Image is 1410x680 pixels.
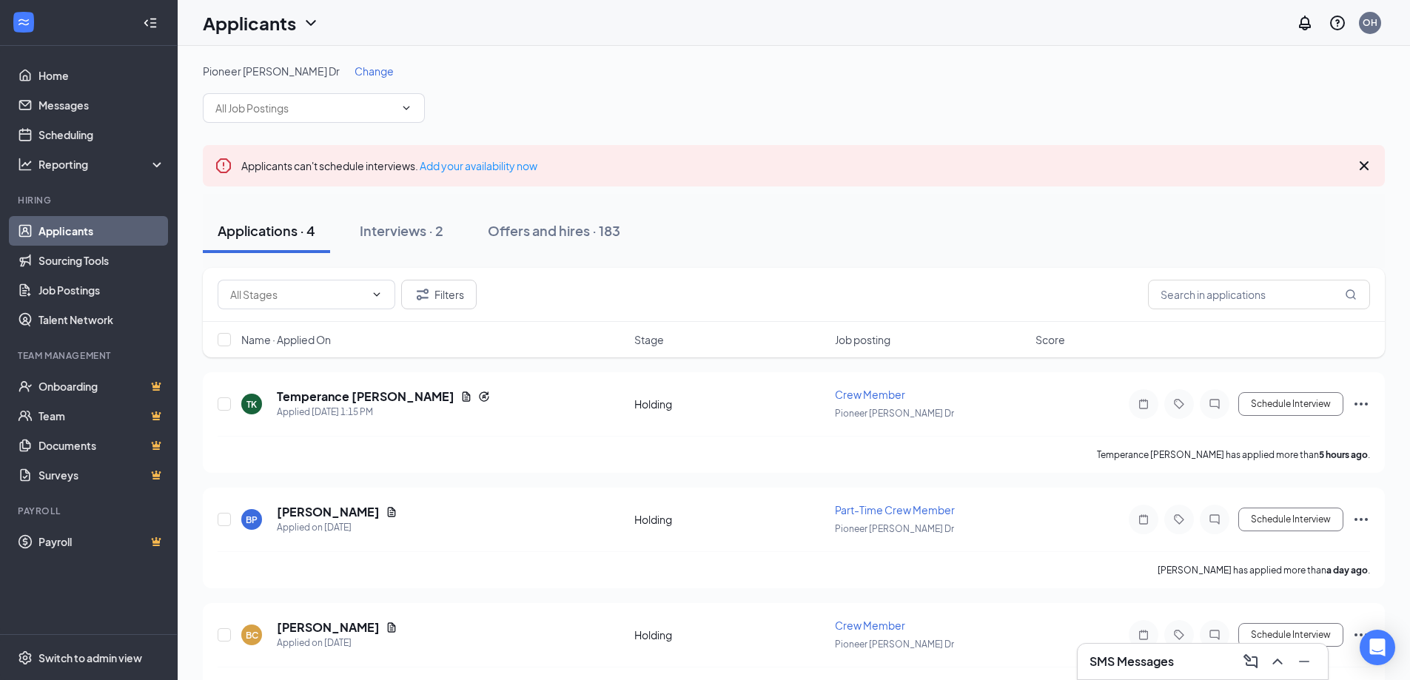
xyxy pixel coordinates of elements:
[38,305,165,334] a: Talent Network
[1135,398,1152,410] svg: Note
[1206,514,1223,525] svg: ChatInactive
[835,503,955,516] span: Part-Time Crew Member
[38,216,165,246] a: Applicants
[1170,514,1188,525] svg: Tag
[1295,653,1313,670] svg: Minimize
[215,100,395,116] input: All Job Postings
[143,16,158,30] svg: Collapse
[1363,16,1377,29] div: OH
[634,397,826,411] div: Holding
[355,64,394,78] span: Change
[1345,289,1357,300] svg: MagnifyingGlass
[18,650,33,665] svg: Settings
[1170,629,1188,641] svg: Tag
[1135,514,1152,525] svg: Note
[634,332,664,347] span: Stage
[38,157,166,172] div: Reporting
[1326,565,1368,576] b: a day ago
[215,157,232,175] svg: Error
[371,289,383,300] svg: ChevronDown
[1266,650,1289,673] button: ChevronUp
[277,619,380,636] h5: [PERSON_NAME]
[38,275,165,305] a: Job Postings
[1206,629,1223,641] svg: ChatInactive
[18,157,33,172] svg: Analysis
[1206,398,1223,410] svg: ChatInactive
[241,332,331,347] span: Name · Applied On
[1329,14,1346,32] svg: QuestionInfo
[1035,332,1065,347] span: Score
[835,523,954,534] span: Pioneer [PERSON_NAME] Dr
[1239,650,1263,673] button: ComposeMessage
[203,64,340,78] span: Pioneer [PERSON_NAME] Dr
[38,246,165,275] a: Sourcing Tools
[1158,564,1370,576] p: [PERSON_NAME] has applied more than .
[1170,398,1188,410] svg: Tag
[18,194,162,206] div: Hiring
[1319,449,1368,460] b: 5 hours ago
[835,332,890,347] span: Job posting
[38,650,142,665] div: Switch to admin view
[246,629,258,642] div: BC
[400,102,412,114] svg: ChevronDown
[1238,508,1343,531] button: Schedule Interview
[246,514,258,526] div: BP
[386,506,397,518] svg: Document
[1135,629,1152,641] svg: Note
[38,431,165,460] a: DocumentsCrown
[38,120,165,149] a: Scheduling
[277,388,454,405] h5: Temperance [PERSON_NAME]
[1355,157,1373,175] svg: Cross
[1242,653,1260,670] svg: ComposeMessage
[277,405,490,420] div: Applied [DATE] 1:15 PM
[414,286,432,303] svg: Filter
[38,61,165,90] a: Home
[302,14,320,32] svg: ChevronDown
[1352,511,1370,528] svg: Ellipses
[1148,280,1370,309] input: Search in applications
[1360,630,1395,665] div: Open Intercom Messenger
[38,460,165,490] a: SurveysCrown
[634,512,826,527] div: Holding
[460,391,472,403] svg: Document
[478,391,490,403] svg: Reapply
[1296,14,1314,32] svg: Notifications
[38,371,165,401] a: OnboardingCrown
[1090,653,1174,670] h3: SMS Messages
[1097,448,1370,461] p: Temperance [PERSON_NAME] has applied more than .
[38,90,165,120] a: Messages
[1269,653,1286,670] svg: ChevronUp
[835,408,954,419] span: Pioneer [PERSON_NAME] Dr
[420,159,537,172] a: Add your availability now
[1352,395,1370,413] svg: Ellipses
[1238,392,1343,416] button: Schedule Interview
[277,636,397,650] div: Applied on [DATE]
[38,527,165,556] a: PayrollCrown
[18,505,162,517] div: Payroll
[835,639,954,650] span: Pioneer [PERSON_NAME] Dr
[360,221,443,240] div: Interviews · 2
[277,520,397,535] div: Applied on [DATE]
[277,504,380,520] h5: [PERSON_NAME]
[1238,623,1343,647] button: Schedule Interview
[16,15,31,30] svg: WorkstreamLogo
[18,349,162,362] div: Team Management
[241,159,537,172] span: Applicants can't schedule interviews.
[246,398,257,411] div: TK
[1292,650,1316,673] button: Minimize
[634,627,826,642] div: Holding
[835,619,905,632] span: Crew Member
[38,401,165,431] a: TeamCrown
[1352,626,1370,644] svg: Ellipses
[230,286,365,303] input: All Stages
[401,280,477,309] button: Filter Filters
[386,622,397,633] svg: Document
[835,388,905,401] span: Crew Member
[488,221,620,240] div: Offers and hires · 183
[218,221,315,240] div: Applications · 4
[203,10,296,36] h1: Applicants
